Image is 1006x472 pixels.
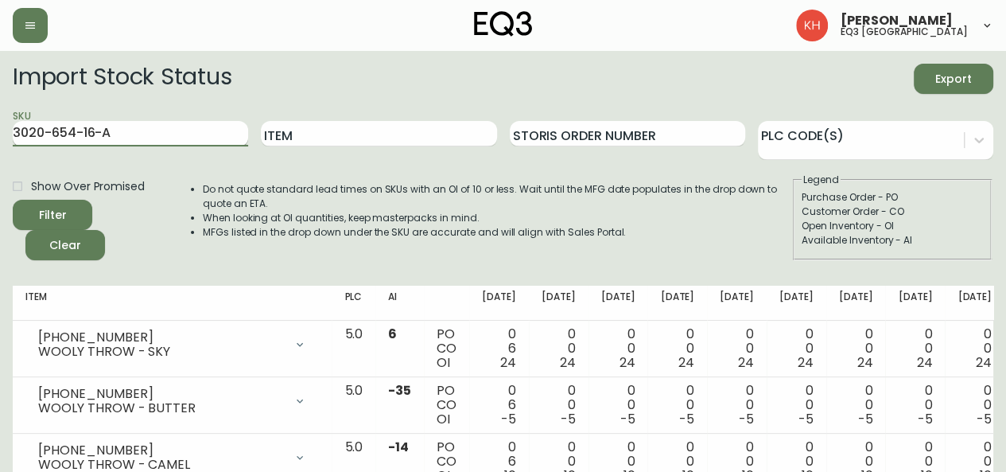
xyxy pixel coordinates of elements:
[13,200,92,230] button: Filter
[388,438,409,456] span: -14
[707,286,767,321] th: [DATE]
[858,410,873,428] span: -5
[38,330,284,345] div: [PHONE_NUMBER]
[332,286,375,321] th: PLC
[482,327,516,370] div: 0 6
[203,225,791,240] li: MFGs listed in the drop down under the SKU are accurate and will align with Sales Portal.
[38,236,92,256] span: Clear
[542,327,576,370] div: 0 0
[38,345,284,359] div: WOOLY THROW - SKY
[39,205,67,225] div: Filter
[802,190,983,205] div: Purchase Order - PO
[38,458,284,472] div: WOOLY THROW - CAMEL
[839,384,873,427] div: 0 0
[926,69,981,89] span: Export
[976,353,992,372] span: 24
[601,327,635,370] div: 0 0
[561,410,576,428] span: -5
[660,327,694,370] div: 0 0
[482,384,516,427] div: 0 6
[679,410,694,428] span: -5
[779,384,814,427] div: 0 0
[802,205,983,219] div: Customer Order - CO
[857,353,873,372] span: 24
[841,14,953,27] span: [PERSON_NAME]
[203,182,791,211] li: Do not quote standard lead times on SKUs with an OI of 10 or less. Wait until the MFG date popula...
[957,384,992,427] div: 0 0
[798,410,814,428] span: -5
[437,384,456,427] div: PO CO
[898,384,932,427] div: 0 0
[474,11,533,37] img: logo
[529,286,588,321] th: [DATE]
[38,443,284,458] div: [PHONE_NUMBER]
[13,64,231,94] h2: Import Stock Status
[469,286,529,321] th: [DATE]
[620,410,635,428] span: -5
[917,410,932,428] span: -5
[678,353,694,372] span: 24
[660,384,694,427] div: 0 0
[796,10,828,41] img: 6bce50593809ea0ae37ab3ec28db6a8b
[945,286,1004,321] th: [DATE]
[957,327,992,370] div: 0 0
[25,230,105,260] button: Clear
[332,377,375,434] td: 5.0
[332,321,375,377] td: 5.0
[720,384,754,427] div: 0 0
[739,410,754,428] span: -5
[437,327,456,370] div: PO CO
[802,173,841,187] legend: Legend
[13,286,332,321] th: Item
[839,327,873,370] div: 0 0
[914,64,993,94] button: Export
[738,353,754,372] span: 24
[720,327,754,370] div: 0 0
[802,233,983,248] div: Available Inventory - AI
[560,353,576,372] span: 24
[826,286,886,321] th: [DATE]
[802,219,983,233] div: Open Inventory - OI
[885,286,945,321] th: [DATE]
[841,27,968,37] h5: eq3 [GEOGRAPHIC_DATA]
[588,286,648,321] th: [DATE]
[38,401,284,415] div: WOOLY THROW - BUTTER
[375,286,424,321] th: AI
[437,353,450,372] span: OI
[542,384,576,427] div: 0 0
[388,381,411,400] span: -35
[500,353,516,372] span: 24
[601,384,635,427] div: 0 0
[31,178,145,195] span: Show Over Promised
[501,410,516,428] span: -5
[203,211,791,225] li: When looking at OI quantities, keep masterpacks in mind.
[38,387,284,401] div: [PHONE_NUMBER]
[898,327,932,370] div: 0 0
[798,353,814,372] span: 24
[767,286,826,321] th: [DATE]
[437,410,450,428] span: OI
[620,353,635,372] span: 24
[25,327,319,362] div: [PHONE_NUMBER]WOOLY THROW - SKY
[647,286,707,321] th: [DATE]
[25,384,319,419] div: [PHONE_NUMBER]WOOLY THROW - BUTTER
[779,327,814,370] div: 0 0
[916,353,932,372] span: 24
[388,325,397,343] span: 6
[977,410,992,428] span: -5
